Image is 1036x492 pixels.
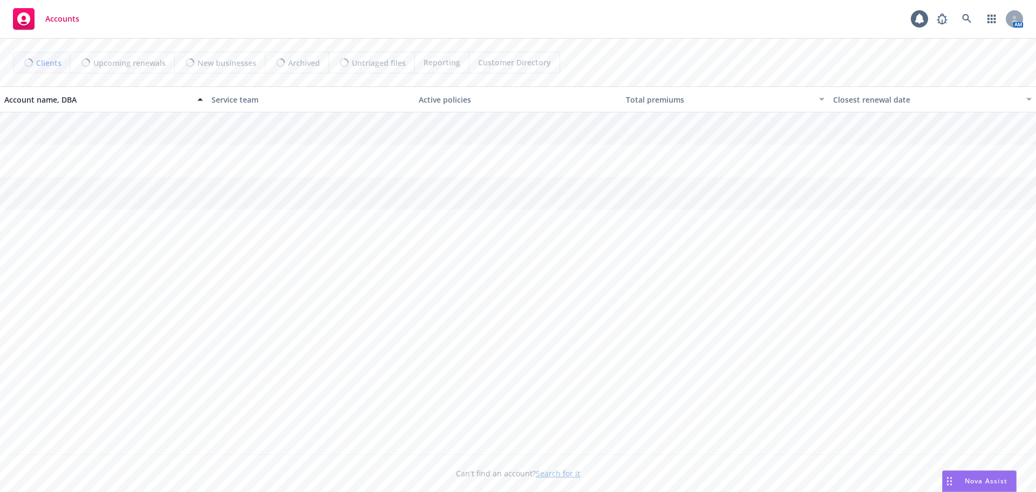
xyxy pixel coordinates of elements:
[36,57,62,69] span: Clients
[288,57,320,69] span: Archived
[931,8,953,30] a: Report a Bug
[456,468,580,479] span: Can't find an account?
[943,471,956,491] div: Drag to move
[981,8,1003,30] a: Switch app
[626,94,813,105] div: Total premiums
[4,94,191,105] div: Account name, DBA
[424,57,460,68] span: Reporting
[9,4,84,34] a: Accounts
[829,86,1036,112] button: Closest renewal date
[478,57,551,68] span: Customer Directory
[965,476,1007,486] span: Nova Assist
[212,94,410,105] div: Service team
[93,57,166,69] span: Upcoming renewals
[419,94,617,105] div: Active policies
[197,57,256,69] span: New businesses
[956,8,978,30] a: Search
[414,86,622,112] button: Active policies
[352,57,406,69] span: Untriaged files
[942,470,1017,492] button: Nova Assist
[833,94,1020,105] div: Closest renewal date
[622,86,829,112] button: Total premiums
[536,468,580,478] a: Search for it
[207,86,414,112] button: Service team
[45,15,79,23] span: Accounts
